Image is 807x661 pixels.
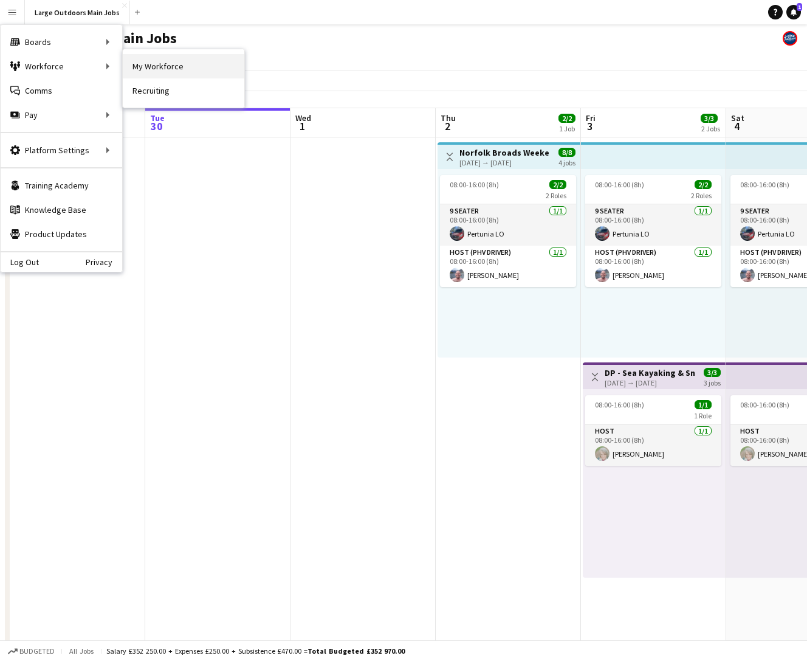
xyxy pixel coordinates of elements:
a: Comms [1,78,122,103]
span: 30 [148,119,165,133]
span: 3/3 [701,114,718,123]
app-job-card: 08:00-16:00 (8h)2/22 Roles9 Seater1/108:00-16:00 (8h)Pertunia LOHost (PHV Driver)1/108:00-16:00 (... [585,175,721,287]
a: Log Out [1,257,39,267]
span: 2/2 [549,180,566,189]
h3: DP - Sea Kayaking & Snowdon [605,367,695,378]
app-card-role: 9 Seater1/108:00-16:00 (8h)Pertunia LO [440,204,576,246]
a: 1 [786,5,801,19]
a: My Workforce [123,54,244,78]
app-card-role: Host (PHV Driver)1/108:00-16:00 (8h)[PERSON_NAME] [440,246,576,287]
h3: Norfolk Broads Weekend [459,147,550,158]
button: Large Outdoors Main Jobs [25,1,130,24]
span: 8/8 [558,148,575,157]
div: Pay [1,103,122,127]
div: Salary £352 250.00 + Expenses £250.00 + Subsistence £470.00 = [106,646,405,656]
span: 2 Roles [691,191,712,200]
span: All jobs [67,646,96,656]
div: 4 jobs [558,157,575,167]
app-job-card: 08:00-16:00 (8h)1/11 RoleHost1/108:00-16:00 (8h)[PERSON_NAME] [585,395,721,466]
span: 1 [294,119,311,133]
span: 4 [729,119,744,133]
a: Training Academy [1,173,122,198]
span: Tue [150,112,165,123]
div: Platform Settings [1,138,122,162]
app-card-role: 9 Seater1/108:00-16:00 (8h)Pertunia LO [585,204,721,246]
a: Product Updates [1,222,122,246]
span: Thu [441,112,456,123]
span: 08:00-16:00 (8h) [595,180,644,189]
app-card-role: Host (PHV Driver)1/108:00-16:00 (8h)[PERSON_NAME] [585,246,721,287]
span: 08:00-16:00 (8h) [740,180,789,189]
app-user-avatar: Large Outdoors Office [783,31,797,46]
span: 1 [797,3,802,11]
div: 3 jobs [704,377,721,387]
span: 2/2 [695,180,712,189]
a: Recruiting [123,78,244,103]
app-job-card: 08:00-16:00 (8h)2/22 Roles9 Seater1/108:00-16:00 (8h)Pertunia LOHost (PHV Driver)1/108:00-16:00 (... [440,175,576,287]
div: [DATE] → [DATE] [605,378,695,387]
app-card-role: Host1/108:00-16:00 (8h)[PERSON_NAME] [585,424,721,466]
span: 1/1 [695,400,712,409]
span: Sat [731,112,744,123]
span: Wed [295,112,311,123]
a: Knowledge Base [1,198,122,222]
button: Budgeted [6,645,57,658]
div: Boards [1,30,122,54]
span: Budgeted [19,647,55,656]
span: Total Budgeted £352 970.00 [307,646,405,656]
span: 2 [439,119,456,133]
a: Privacy [86,257,122,267]
div: 2 Jobs [701,124,720,133]
div: [DATE] → [DATE] [459,158,550,167]
span: 08:00-16:00 (8h) [595,400,644,409]
span: 08:00-16:00 (8h) [450,180,499,189]
span: 3/3 [704,368,721,377]
span: 1 Role [694,411,712,420]
span: 3 [584,119,596,133]
div: Workforce [1,54,122,78]
span: 08:00-16:00 (8h) [740,400,789,409]
div: 1 Job [559,124,575,133]
span: 2/2 [558,114,575,123]
span: 2 Roles [546,191,566,200]
span: Fri [586,112,596,123]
